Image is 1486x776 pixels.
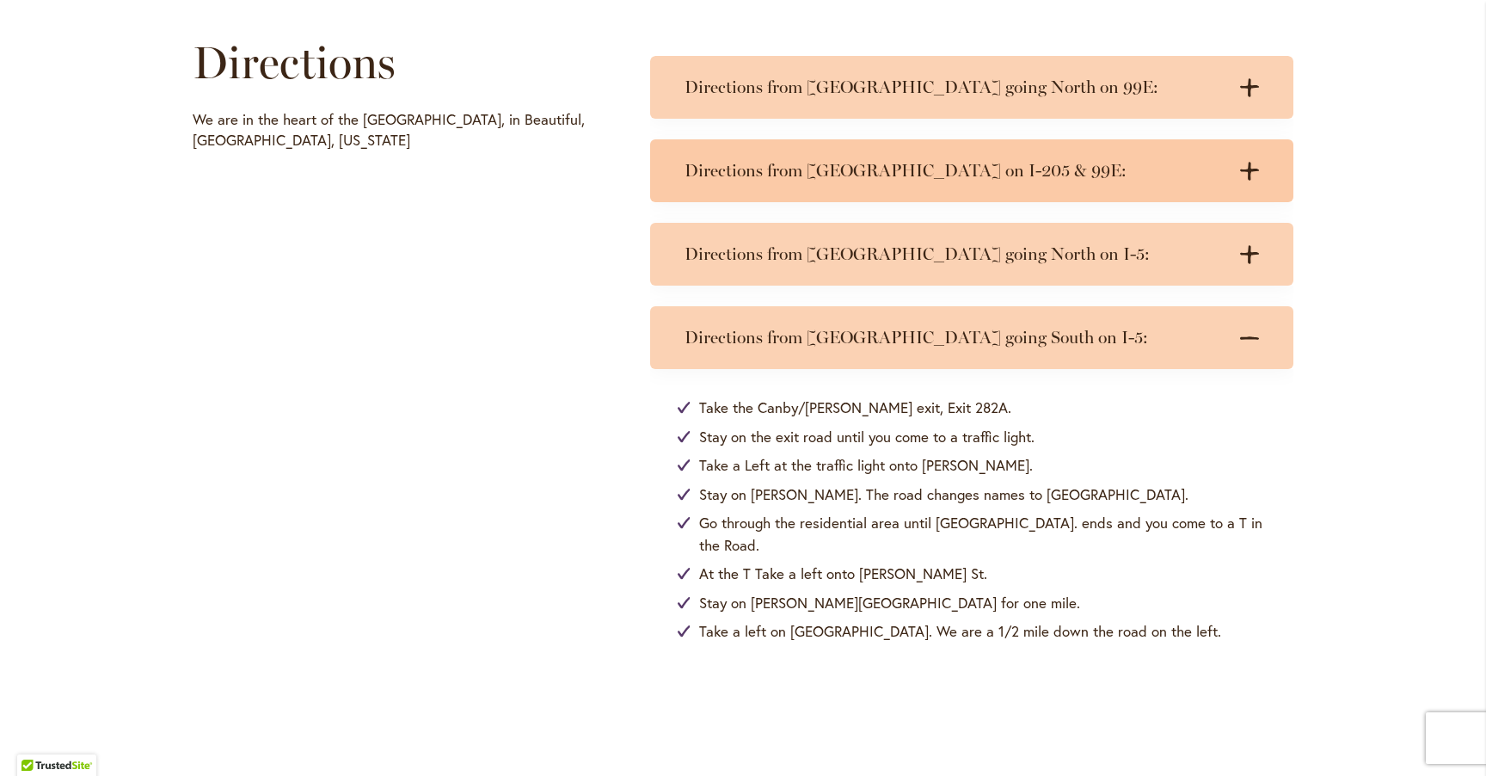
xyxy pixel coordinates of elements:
summary: Directions from [GEOGRAPHIC_DATA] going South on I-5: [650,306,1293,369]
h3: Directions from [GEOGRAPHIC_DATA] going South on I-5: [685,327,1225,348]
p: We are in the heart of the [GEOGRAPHIC_DATA], in Beautiful, [GEOGRAPHIC_DATA], [US_STATE] [193,109,600,151]
span: Go through the residential area until [GEOGRAPHIC_DATA]. ends and you come to a T in the Road. [699,512,1266,556]
h1: Directions [193,37,600,89]
span: Take a left on [GEOGRAPHIC_DATA]. We are a 1/2 mile down the road on the left. [699,620,1221,643]
span: Take the Canby/[PERSON_NAME] exit, Exit 282A. [699,397,1011,419]
h3: Directions from [GEOGRAPHIC_DATA] on I-205 & 99E: [685,160,1225,182]
summary: Directions from [GEOGRAPHIC_DATA] going North on I-5: [650,223,1293,286]
iframe: Directions to Swan Island Dahlias [193,159,600,460]
span: Stay on [PERSON_NAME][GEOGRAPHIC_DATA] for one mile. [699,592,1080,614]
summary: Directions from [GEOGRAPHIC_DATA] going North on 99E: [650,56,1293,119]
summary: Directions from [GEOGRAPHIC_DATA] on I-205 & 99E: [650,139,1293,202]
span: At the T Take a left onto [PERSON_NAME] St. [699,563,987,585]
h3: Directions from [GEOGRAPHIC_DATA] going North on I-5: [685,243,1225,265]
span: Stay on [PERSON_NAME]. The road changes names to [GEOGRAPHIC_DATA]. [699,483,1188,506]
span: Stay on the exit road until you come to a traffic light. [699,426,1035,448]
span: Take a Left at the traffic light onto [PERSON_NAME]. [699,454,1033,477]
h3: Directions from [GEOGRAPHIC_DATA] going North on 99E: [685,77,1225,98]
